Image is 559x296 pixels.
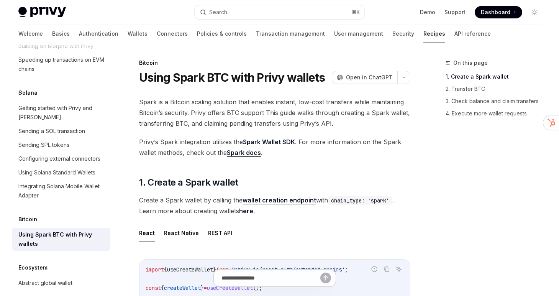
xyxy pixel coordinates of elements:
[18,154,100,163] div: Configuring external connectors
[18,104,106,122] div: Getting started with Privy and [PERSON_NAME]
[332,71,397,84] button: Open in ChatGPT
[12,152,110,166] a: Configuring external connectors
[139,195,410,216] span: Create a Spark wallet by calling the with . Learn more about creating wallets .
[18,215,37,224] h5: Bitcoin
[392,25,414,43] a: Security
[139,136,410,158] span: Privy’s Spark integration utilizes the . For more information on the Spark wallet methods, check ...
[481,8,510,16] span: Dashboard
[139,97,410,129] span: Spark is a Bitcoin scaling solution that enables instant, low-cost transfers while maintaining Bi...
[18,127,85,136] div: Sending a SOL transaction
[328,196,392,205] code: chain_type: 'spark'
[346,74,393,81] span: Open in ChatGPT
[446,95,547,107] a: 3. Check balance and claim transfers
[227,149,261,157] a: Spark docs
[18,230,106,248] div: Using Spark BTC with Privy wallets
[446,71,547,83] a: 1. Create a Spark wallet
[18,182,106,200] div: Integrating Solana Mobile Wallet Adapter
[164,224,199,242] button: React Native
[12,138,110,152] a: Sending SPL tokens
[18,263,48,272] h5: Ecosystem
[243,196,316,204] a: wallet creation endpoint
[157,25,188,43] a: Connectors
[213,266,216,273] span: }
[195,5,365,19] button: Search...⌘K
[453,58,488,67] span: On this page
[12,124,110,138] a: Sending a SOL transaction
[18,278,72,288] div: Abstract global wallet
[394,264,404,274] button: Ask AI
[352,9,360,15] span: ⌘ K
[139,59,410,67] div: Bitcoin
[209,8,231,17] div: Search...
[164,266,167,273] span: {
[320,273,331,283] button: Send message
[167,266,213,273] span: useCreateWallet
[208,224,232,242] button: REST API
[12,228,110,251] a: Using Spark BTC with Privy wallets
[18,55,106,74] div: Speeding up transactions on EVM chains
[128,25,148,43] a: Wallets
[139,176,238,189] span: 1. Create a Spark wallet
[382,264,392,274] button: Copy the contents from the code block
[423,25,445,43] a: Recipes
[18,88,38,97] h5: Solana
[79,25,118,43] a: Authentication
[444,8,466,16] a: Support
[256,25,325,43] a: Transaction management
[12,179,110,202] a: Integrating Solana Mobile Wallet Adapter
[454,25,491,43] a: API reference
[12,276,110,290] a: Abstract global wallet
[228,266,345,273] span: '@privy-io/react-auth/extended-chains'
[243,138,295,146] a: Spark Wallet SDK
[475,6,522,18] a: Dashboard
[345,266,348,273] span: ;
[18,7,66,18] img: light logo
[197,25,247,43] a: Policies & controls
[216,266,228,273] span: from
[334,25,383,43] a: User management
[12,101,110,124] a: Getting started with Privy and [PERSON_NAME]
[139,71,325,84] h1: Using Spark BTC with Privy wallets
[146,266,164,273] span: import
[18,140,69,150] div: Sending SPL tokens
[52,25,70,43] a: Basics
[369,264,379,274] button: Report incorrect code
[528,6,541,18] button: Toggle dark mode
[446,83,547,95] a: 2. Transfer BTC
[446,107,547,120] a: 4. Execute more wallet requests
[420,8,435,16] a: Demo
[12,53,110,76] a: Speeding up transactions on EVM chains
[18,25,43,43] a: Welcome
[139,224,155,242] button: React
[239,207,253,215] a: here
[12,166,110,179] a: Using Solana Standard Wallets
[18,168,95,177] div: Using Solana Standard Wallets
